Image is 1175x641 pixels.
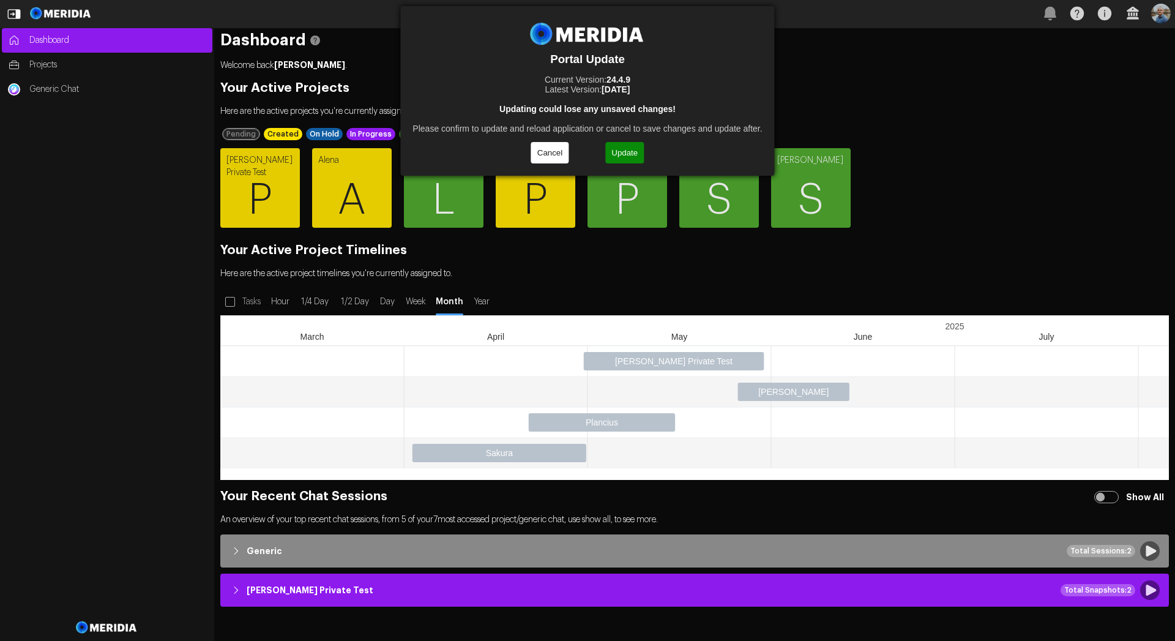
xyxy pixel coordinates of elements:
[312,163,392,237] span: A
[2,53,212,77] a: Projects
[220,514,1169,526] p: An overview of your top recent chat sessions, from 5 of your 7 most accessed project/generic chat...
[496,163,575,237] span: P
[29,59,206,71] span: Projects
[404,148,483,228] a: [PERSON_NAME]L
[435,296,464,308] span: Month
[771,148,851,228] a: [PERSON_NAME]S
[220,82,1169,94] h2: Your Active Projects
[220,163,300,237] span: P
[679,148,759,228] a: SakuraS
[412,75,762,133] p: Current Version: Latest Version: Please confirm to update and reload application or cancel to sav...
[399,128,449,140] div: Completed
[346,128,395,140] div: In Progress
[220,59,1169,72] p: Welcome back .
[1124,486,1169,508] label: Show All
[240,291,266,313] label: Tasks
[220,34,1169,47] h1: Dashboard
[1067,545,1135,557] div: Total Sessions: 2
[412,53,762,66] h3: Portal Update
[264,128,302,140] div: Created
[602,84,630,94] strong: [DATE]
[29,34,206,47] span: Dashboard
[404,163,483,237] span: L
[220,148,300,228] a: [PERSON_NAME] Private TestP
[74,614,140,641] img: Meridia Logo
[220,490,1169,503] h2: Your Recent Chat Sessions
[1061,584,1135,596] div: Total Snapshots: 2
[220,105,1169,118] p: Here are the active projects you're currently assigned to.
[605,142,644,163] button: Update
[222,128,260,140] div: Pending
[606,75,630,84] strong: 24.4.9
[378,296,397,308] span: Day
[403,296,428,308] span: Week
[679,163,759,237] span: S
[471,296,493,308] span: Year
[1151,4,1171,23] img: Profile Icon
[8,83,20,96] img: Generic Chat
[587,148,667,228] a: PlanciusP
[269,296,292,308] span: Hour
[298,296,332,308] span: 1/4 Day
[312,148,392,228] a: AlenaA
[220,268,1169,280] p: Here are the active project timelines you're currently assigned to.
[496,148,575,228] a: [PERSON_NAME] Mobile TestP
[526,18,649,50] img: Meridia Logo
[223,577,1166,604] button: [PERSON_NAME] Private TestTotal Snapshots:2
[771,163,851,237] span: S
[274,61,345,69] strong: [PERSON_NAME]
[2,28,212,53] a: Dashboard
[531,142,569,163] button: Cancel
[587,163,667,237] span: P
[306,128,343,140] div: On Hold
[2,77,212,102] a: Generic ChatGeneric Chat
[499,104,676,114] strong: Updating could lose any unsaved changes!
[220,244,1169,257] h2: Your Active Project Timelines
[338,296,371,308] span: 1/2 Day
[223,538,1166,564] button: GenericTotal Sessions:2
[29,83,206,96] span: Generic Chat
